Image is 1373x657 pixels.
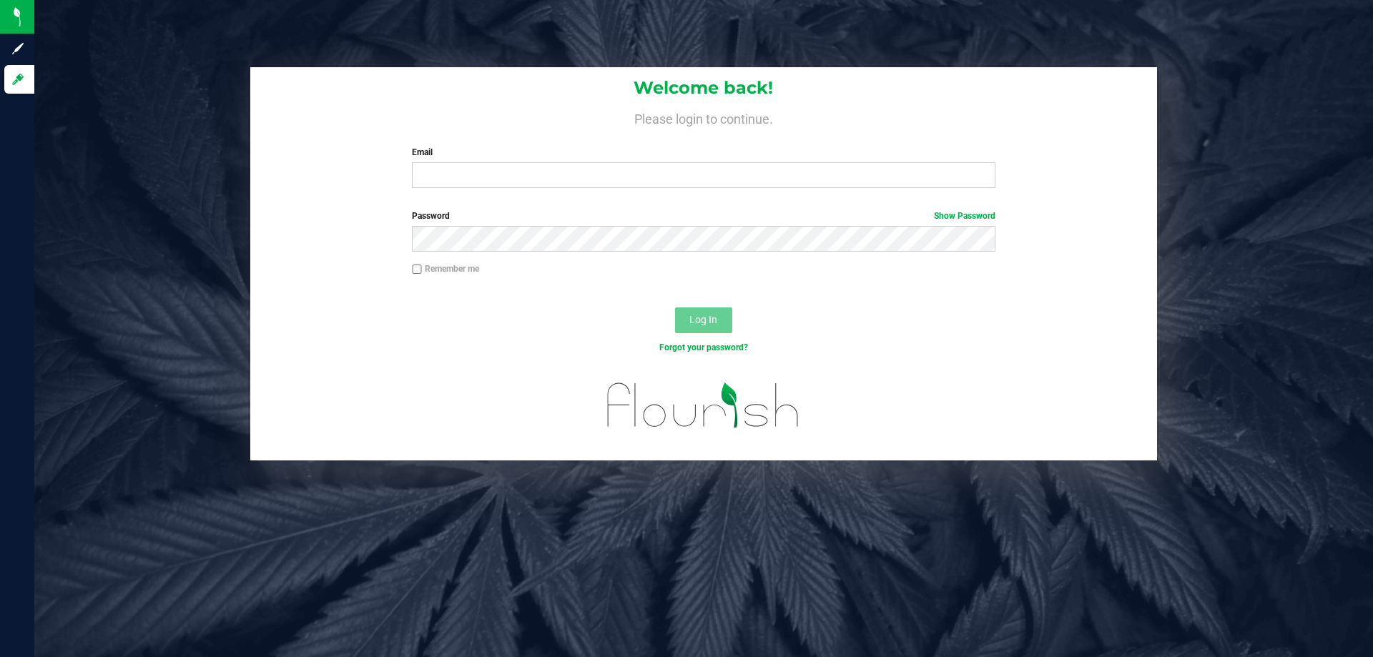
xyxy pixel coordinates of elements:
[250,79,1157,97] h1: Welcome back!
[659,342,748,352] a: Forgot your password?
[412,146,995,159] label: Email
[590,369,817,442] img: flourish_logo.svg
[11,72,25,87] inline-svg: Log in
[675,307,732,333] button: Log In
[412,211,450,221] span: Password
[11,41,25,56] inline-svg: Sign up
[412,262,479,275] label: Remember me
[934,211,995,221] a: Show Password
[412,265,422,275] input: Remember me
[689,314,717,325] span: Log In
[250,109,1157,126] h4: Please login to continue.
